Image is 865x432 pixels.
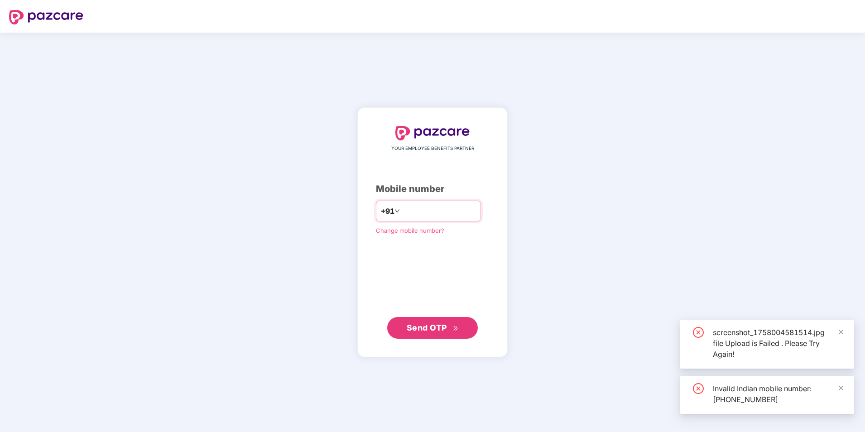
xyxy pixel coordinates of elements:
img: logo [9,10,83,24]
span: close [838,329,844,335]
span: close-circle [693,327,704,338]
span: close-circle [693,383,704,394]
div: Mobile number [376,182,489,196]
span: double-right [453,326,459,331]
div: Invalid Indian mobile number: [PHONE_NUMBER] [713,383,843,405]
span: down [394,208,400,214]
span: YOUR EMPLOYEE BENEFITS PARTNER [391,145,474,152]
span: close [838,385,844,391]
button: Send OTPdouble-right [387,317,478,339]
a: Change mobile number? [376,227,444,234]
span: +91 [381,206,394,217]
div: screenshot_1758004581514.jpg file Upload is Failed . Please Try Again! [713,327,843,360]
img: logo [395,126,470,140]
span: Send OTP [407,323,447,332]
